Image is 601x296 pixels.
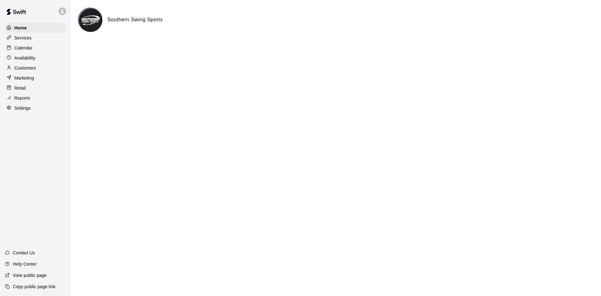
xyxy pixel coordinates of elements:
p: Retail [14,85,26,91]
a: Home [5,23,65,33]
p: Calendar [14,45,33,51]
h6: Southern Swing Sports [107,16,163,24]
p: Copy public page link [13,283,55,290]
a: Reports [5,93,65,103]
a: Marketing [5,73,65,83]
p: Contact Us [13,250,35,256]
p: Customers [14,65,36,71]
p: Settings [14,105,31,111]
p: Reports [14,95,30,101]
p: Availability [14,55,36,61]
p: View public page [13,272,47,278]
img: Southern Swing Sports logo [79,8,102,32]
a: Retail [5,83,65,93]
p: Services [14,35,32,41]
p: Help Center [13,261,37,267]
a: Customers [5,63,65,73]
p: Marketing [14,75,34,81]
a: Calendar [5,43,65,53]
p: Home [14,25,27,31]
a: Services [5,33,65,43]
a: Availability [5,53,65,63]
a: Settings [5,103,65,113]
